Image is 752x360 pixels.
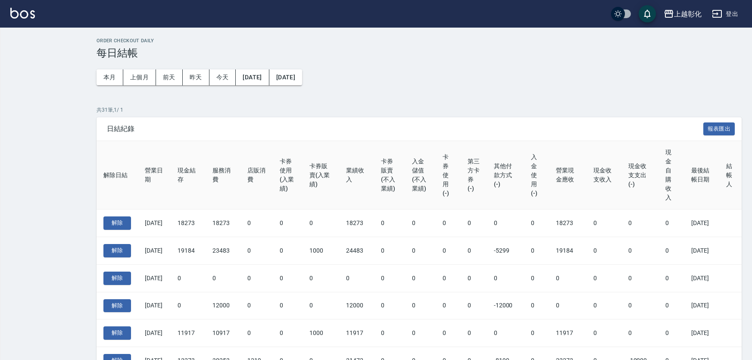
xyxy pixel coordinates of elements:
[436,237,461,265] td: 0
[103,244,131,257] button: 解除
[461,210,487,237] td: 0
[684,141,719,210] th: 最後結帳日期
[524,237,549,265] td: 0
[436,264,461,292] td: 0
[103,272,131,285] button: 解除
[97,38,742,44] h2: Order checkout daily
[524,319,549,347] td: 0
[339,319,374,347] td: 11917
[273,292,303,319] td: 0
[171,319,206,347] td: 11917
[339,264,374,292] td: 0
[587,141,621,210] th: 現金收支收入
[269,69,302,85] button: [DATE]
[138,141,171,210] th: 營業日期
[273,319,303,347] td: 0
[374,319,405,347] td: 0
[658,237,684,265] td: 0
[374,141,405,210] th: 卡券販賣(不入業績)
[339,141,374,210] th: 業績收入
[461,237,487,265] td: 0
[587,264,621,292] td: 0
[524,141,549,210] th: 入金使用(-)
[123,69,156,85] button: 上個月
[97,69,123,85] button: 本月
[660,5,705,23] button: 上越彰化
[621,141,659,210] th: 現金收支支出(-)
[97,47,742,59] h3: 每日結帳
[171,210,206,237] td: 18273
[171,264,206,292] td: 0
[339,292,374,319] td: 12000
[405,210,436,237] td: 0
[240,319,273,347] td: 0
[405,141,436,210] th: 入金儲值(不入業績)
[549,319,587,347] td: 11917
[138,237,171,265] td: [DATE]
[524,210,549,237] td: 0
[405,292,436,319] td: 0
[206,210,240,237] td: 18273
[621,264,659,292] td: 0
[303,237,339,265] td: 1000
[684,319,719,347] td: [DATE]
[374,292,405,319] td: 0
[206,319,240,347] td: 10917
[674,9,702,19] div: 上越彰化
[587,210,621,237] td: 0
[10,8,35,19] img: Logo
[436,292,461,319] td: 0
[684,292,719,319] td: [DATE]
[374,237,405,265] td: 0
[206,141,240,210] th: 服務消費
[658,210,684,237] td: 0
[209,69,236,85] button: 今天
[273,141,303,210] th: 卡券使用(入業績)
[719,141,742,210] th: 結帳人
[487,237,524,265] td: -5299
[549,141,587,210] th: 營業現金應收
[621,319,659,347] td: 0
[658,264,684,292] td: 0
[621,292,659,319] td: 0
[339,237,374,265] td: 24483
[107,125,703,133] span: 日結紀錄
[97,106,742,114] p: 共 31 筆, 1 / 1
[587,319,621,347] td: 0
[206,237,240,265] td: 23483
[405,319,436,347] td: 0
[684,264,719,292] td: [DATE]
[487,264,524,292] td: 0
[273,237,303,265] td: 0
[436,210,461,237] td: 0
[658,141,684,210] th: 現金自購收入
[621,237,659,265] td: 0
[97,141,138,210] th: 解除日結
[206,264,240,292] td: 0
[549,237,587,265] td: 19184
[303,210,339,237] td: 0
[461,319,487,347] td: 0
[206,292,240,319] td: 12000
[587,292,621,319] td: 0
[339,210,374,237] td: 18273
[639,5,656,22] button: save
[138,292,171,319] td: [DATE]
[240,264,273,292] td: 0
[405,237,436,265] td: 0
[487,292,524,319] td: -12000
[156,69,183,85] button: 前天
[658,319,684,347] td: 0
[549,264,587,292] td: 0
[303,264,339,292] td: 0
[138,264,171,292] td: [DATE]
[240,141,273,210] th: 店販消費
[240,237,273,265] td: 0
[138,210,171,237] td: [DATE]
[658,292,684,319] td: 0
[461,141,487,210] th: 第三方卡券(-)
[171,292,206,319] td: 0
[487,319,524,347] td: 0
[103,326,131,340] button: 解除
[240,292,273,319] td: 0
